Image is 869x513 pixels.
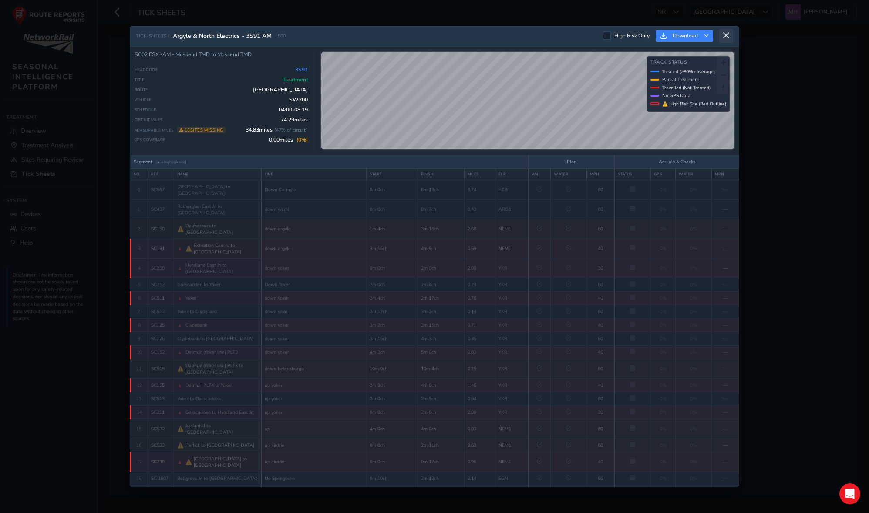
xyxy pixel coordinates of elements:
td: 0.96 [464,452,495,472]
td: down wcml [261,199,367,219]
span: 0% [690,395,697,402]
td: SC513 [148,392,174,405]
span: ▲ [177,295,182,302]
span: ⚠️ [185,245,192,252]
td: 4m 0ch [418,419,464,439]
td: SC258 [148,258,174,278]
td: SC125 [148,318,174,332]
td: SC239 [148,452,174,472]
span: 0% [660,442,667,449]
td: 60 [587,419,615,439]
td: RCB [495,180,529,199]
th: MPH [587,168,615,180]
span: ▲ [177,409,182,416]
span: Dalmarnock to [GEOGRAPHIC_DATA] [185,223,258,236]
td: 2m 9ch [367,378,418,392]
td: YKR [495,278,529,291]
span: 0% [660,281,667,288]
th: LINE [261,168,367,180]
span: 0% [690,335,697,342]
span: 5 [138,281,140,288]
td: down argyle [261,239,367,258]
td: 2m 4ch [367,291,418,305]
span: SW200 [289,96,308,103]
span: 0% [660,382,667,388]
td: 0.43 [464,199,495,219]
td: 2m 17ch [367,305,418,318]
span: 17 [137,459,142,465]
span: 0% [690,475,697,482]
td: 40 [587,345,615,359]
td: YKR [495,359,529,378]
span: Jordanhill to [GEOGRAPHIC_DATA] [185,422,258,435]
td: 3m 2ch [418,305,464,318]
td: YKR [495,332,529,345]
span: 0% [660,322,667,328]
td: SC155 [148,378,174,392]
td: — [712,239,739,258]
span: Exhibition Centre to [GEOGRAPHIC_DATA] [194,242,257,255]
span: 0% [660,308,667,315]
td: 2m 0ch [367,392,418,405]
td: 40 [587,378,615,392]
span: 0% [660,409,667,415]
td: 0m 0ch [367,452,418,472]
td: 0.13 [464,305,495,318]
td: 2.00 [464,258,495,278]
span: 0% [690,442,697,449]
td: down yoker [261,318,367,332]
td: 60 [587,219,615,239]
span: 0% [690,349,697,355]
td: 2m 0ch [418,405,464,419]
span: ⚠️ [177,442,184,449]
td: SC533 [148,439,174,452]
td: 2m 17ch [418,291,464,305]
span: 0% [660,206,667,213]
span: 0% [690,308,697,315]
td: 10m 0ch [367,359,418,378]
td: ARG1 [495,199,529,219]
span: [GEOGRAPHIC_DATA] to [GEOGRAPHIC_DATA] [177,183,258,196]
td: — [712,378,739,392]
span: 11 [136,365,141,372]
td: 2m 12ch [418,472,464,485]
td: NEM1 [495,439,529,452]
span: 0% [690,295,697,301]
th: AM [529,168,551,180]
td: NEM1 [495,419,529,439]
td: SC 1807 [148,472,174,485]
td: 0.54 [464,392,495,405]
th: WATER [551,168,587,180]
th: REF [148,168,174,180]
span: GPS Coverage [135,137,165,142]
span: 12 [137,382,142,388]
td: up airdrie [261,439,367,452]
td: 4m 9ch [418,239,464,258]
td: — [712,219,739,239]
td: — [712,258,739,278]
td: SC212 [148,278,174,291]
span: Garscadden to Yoker [177,281,221,288]
canvas: Map [321,52,734,149]
td: 2.14 [464,472,495,485]
td: 2m 11ch [418,439,464,452]
td: 60 [587,305,615,318]
td: 2m 9ch [418,392,464,405]
span: 0% [660,226,667,232]
td: — [712,439,739,452]
span: 6 [138,295,141,301]
td: — [712,199,739,219]
span: Measurable Miles [135,127,226,133]
span: 0% [690,186,697,193]
td: 0.71 [464,318,495,332]
td: 6m 13ch [418,180,464,199]
span: 0% [660,265,667,271]
td: 0m 0ch [367,439,418,452]
td: SC567 [148,180,174,199]
span: Dalmuir (Yoker line) PLT3 to [GEOGRAPHIC_DATA] [185,362,258,375]
td: 0.25 [464,359,495,378]
td: 40 [587,291,615,305]
td: NEM1 [495,239,529,258]
th: ELR [495,168,529,180]
span: Dalmuir (Yoker line) PLT3 [185,349,238,355]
